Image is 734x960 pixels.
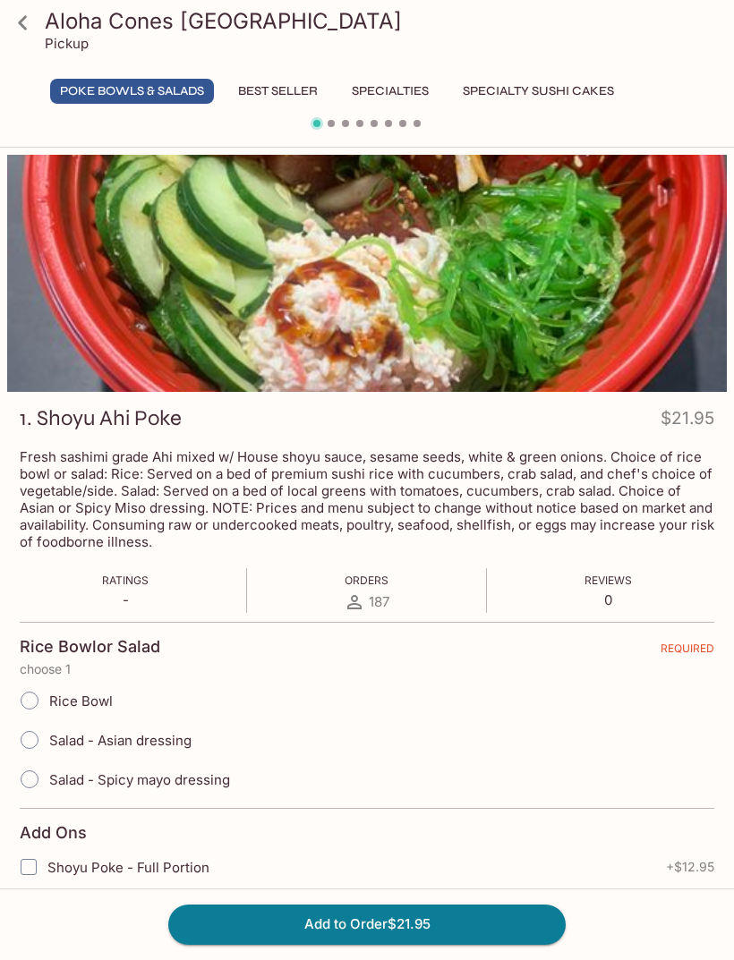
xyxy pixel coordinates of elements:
h3: 1. Shoyu Ahi Poke [20,404,182,432]
span: Rice Bowl [49,692,113,709]
button: Best Seller [228,79,328,104]
p: Fresh sashimi grade Ahi mixed w/ House shoyu sauce, sesame seeds, white & green onions. Choice of... [20,448,714,550]
h4: $21.95 [661,404,714,439]
span: REQUIRED [661,641,714,662]
button: Specialty Sushi Cakes [453,79,624,104]
div: 1. Shoyu Ahi Poke [7,155,727,392]
h3: Aloha Cones [GEOGRAPHIC_DATA] [45,7,720,35]
h4: Add Ons [20,823,87,843]
span: Salad - Spicy mayo dressing [49,771,230,788]
p: 0 [585,591,632,608]
span: Shoyu Poke - Full Portion [47,859,209,876]
span: Orders [345,573,388,587]
span: 187 [369,593,389,610]
button: Poke Bowls & Salads [50,79,214,104]
span: Salad - Asian dressing [49,732,192,749]
p: Pickup [45,35,89,52]
p: - [102,591,149,608]
button: Specialties [342,79,439,104]
p: choose 1 [20,662,714,676]
button: Add to Order$21.95 [168,905,566,944]
h4: Rice Bowlor Salad [20,637,160,657]
span: Reviews [585,573,632,587]
span: + $12.95 [666,860,714,874]
span: Ratings [102,573,149,587]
